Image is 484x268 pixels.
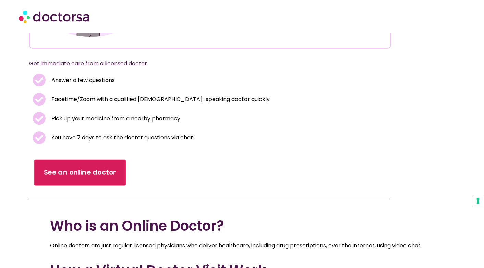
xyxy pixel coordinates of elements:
span: Answer a few questions [50,75,115,85]
a: See an online doctor [34,160,126,186]
span: See an online doctor [44,168,116,178]
button: Your consent preferences for tracking technologies [472,195,484,207]
p: Online doctors are just regular licensed physicians who deliver healthcare, including drug prescr... [50,241,434,251]
p: Get immediate care from a licensed doctor. [29,59,375,69]
span: You have 7 days to ask the doctor questions via chat. [50,133,194,143]
span: Facetime/Zoom with a qualified [DEMOGRAPHIC_DATA]-speaking doctor quickly [50,95,270,104]
h2: Who is an Online Doctor? [50,218,434,234]
span: Pick up your medicine from a nearby pharmacy [50,114,180,123]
